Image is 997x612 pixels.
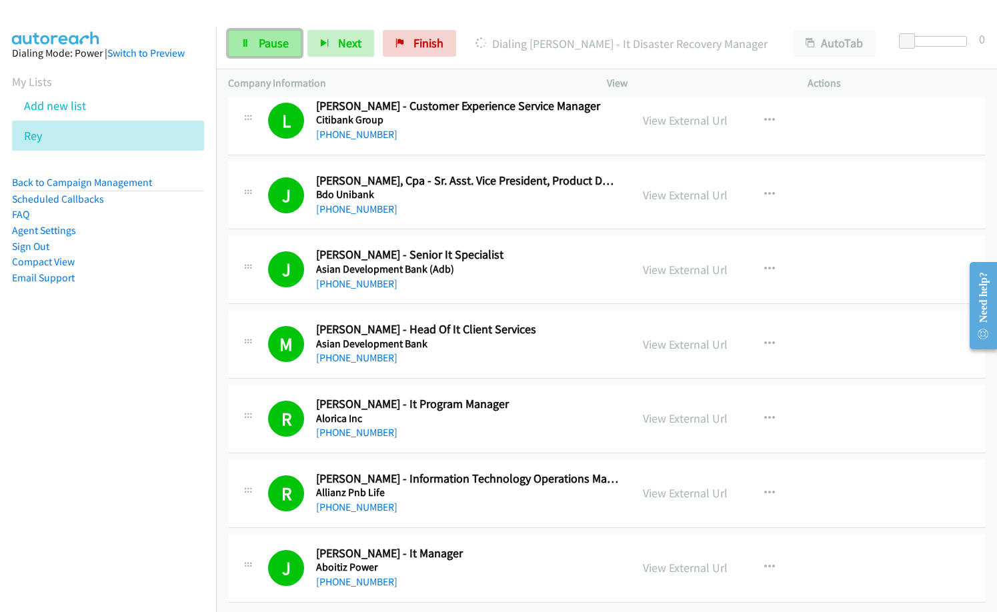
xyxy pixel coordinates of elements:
[808,75,985,91] p: Actions
[12,208,29,221] a: FAQ
[268,550,304,586] h1: J
[316,113,619,127] h5: Citibank Group
[12,193,104,205] a: Scheduled Callbacks
[474,35,769,53] p: Dialing [PERSON_NAME] - It Disaster Recovery Manager
[316,561,619,574] h5: Aboitiz Power
[268,401,304,437] h1: R
[607,75,784,91] p: View
[316,546,619,561] h2: [PERSON_NAME] - It Manager
[12,74,52,89] a: My Lists
[979,30,985,48] div: 0
[643,485,728,501] a: View External Url
[316,188,619,201] h5: Bdo Unibank
[316,99,619,114] h2: [PERSON_NAME] - Customer Experience Service Manager
[259,35,289,51] span: Pause
[643,411,728,426] a: View External Url
[24,128,42,143] a: Rey
[12,240,49,253] a: Sign Out
[316,173,619,189] h2: [PERSON_NAME], Cpa - Sr. Asst. Vice President, Product Delivery, Core Banking Applications, It Group
[316,412,619,425] h5: Alorica Inc
[793,30,876,57] button: AutoTab
[413,35,443,51] span: Finish
[316,426,397,439] a: [PHONE_NUMBER]
[643,262,728,277] a: View External Url
[228,30,301,57] a: Pause
[316,263,619,276] h5: Asian Development Bank (Adb)
[316,575,397,588] a: [PHONE_NUMBER]
[12,271,75,284] a: Email Support
[316,247,619,263] h2: [PERSON_NAME] - Senior It Specialist
[316,486,619,499] h5: Allianz Pnb Life
[228,75,583,91] p: Company Information
[643,113,728,128] a: View External Url
[906,36,967,47] div: Delay between calls (in seconds)
[24,98,86,113] a: Add new list
[316,277,397,290] a: [PHONE_NUMBER]
[643,337,728,352] a: View External Url
[316,351,397,364] a: [PHONE_NUMBER]
[268,251,304,287] h1: J
[12,176,152,189] a: Back to Campaign Management
[107,47,185,59] a: Switch to Preview
[316,397,619,412] h2: [PERSON_NAME] - It Program Manager
[268,475,304,511] h1: R
[383,30,456,57] a: Finish
[316,322,619,337] h2: [PERSON_NAME] - Head Of It Client Services
[338,35,361,51] span: Next
[307,30,374,57] button: Next
[12,45,204,61] div: Dialing Mode: Power |
[958,253,997,359] iframe: Resource Center
[316,203,397,215] a: [PHONE_NUMBER]
[268,326,304,362] h1: M
[643,187,728,203] a: View External Url
[268,177,304,213] h1: J
[12,255,75,268] a: Compact View
[316,128,397,141] a: [PHONE_NUMBER]
[316,501,397,513] a: [PHONE_NUMBER]
[643,560,728,575] a: View External Url
[268,103,304,139] h1: L
[12,224,76,237] a: Agent Settings
[316,337,619,351] h5: Asian Development Bank
[316,471,619,487] h2: [PERSON_NAME] - Information Technology Operations Manager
